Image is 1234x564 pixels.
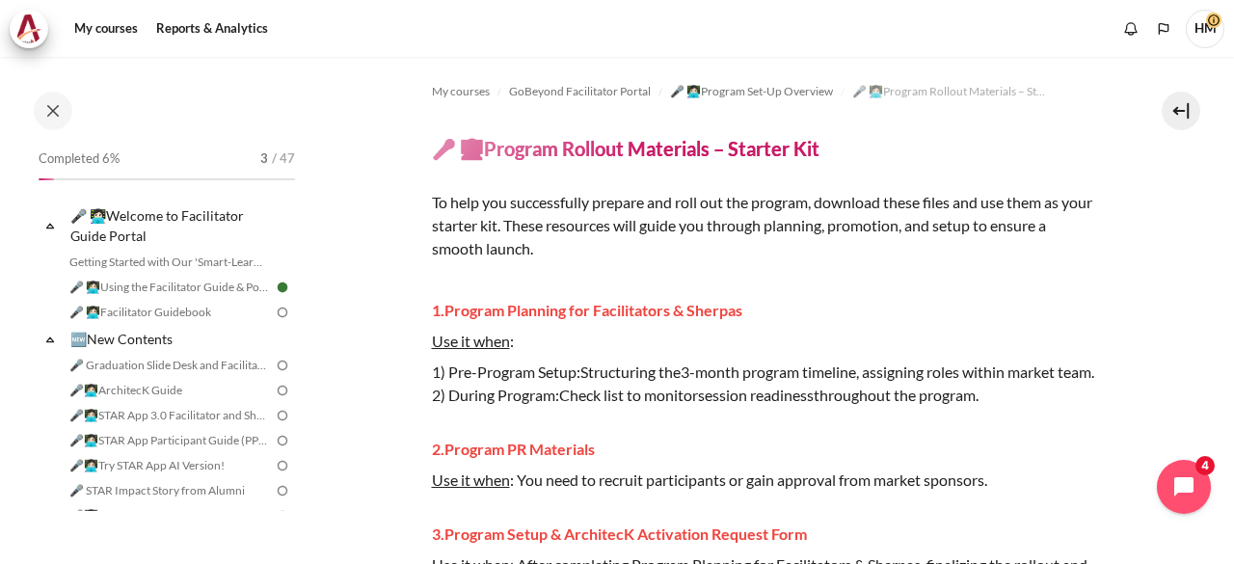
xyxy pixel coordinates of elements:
[260,149,268,169] span: 3
[274,382,291,399] img: To do
[274,407,291,424] img: To do
[274,304,291,321] img: To do
[670,83,833,100] span: 🎤 👩🏻‍💻Program Set-Up Overview
[432,301,742,319] span: 1.Program Planning for Facilitators & Sherpas
[64,504,274,527] a: 🎤👩🏻‍💻Market Practice Sharing Session ([DATE])
[432,330,1097,353] p: :
[432,440,595,458] span: 2.Program PR Materials
[670,80,833,103] a: 🎤 👩🏻‍💻Program Set-Up Overview
[432,80,490,103] a: My courses
[1186,10,1224,48] a: User menu
[432,470,510,489] u: Use it when
[274,357,291,374] img: To do
[15,14,42,43] img: Architeck
[432,76,1097,107] nav: Navigation bar
[39,178,54,180] div: 6%
[64,429,274,452] a: 🎤👩🏻‍💻STAR App Participant Guide (PPT)
[64,404,274,427] a: 🎤👩🏻‍💻STAR App 3.0 Facilitator and Sherpa Execution Guide
[274,482,291,499] img: To do
[432,191,1097,260] p: To help you successfully prepare and roll out the program, download these files and use them as y...
[432,469,1097,492] p: : You need to recruit participants or gain approval from market sponsors.
[1116,14,1145,43] div: Show notification window with no new notifications
[274,457,291,474] img: To do
[509,83,651,100] span: GoBeyond Facilitator Portal
[432,136,819,161] h4: 🎤 👩🏻‍💻Program Rollout Materials – Starter Kit
[67,10,145,48] a: My courses
[64,479,274,502] a: 🎤 STAR Impact Story from Alumni
[67,326,274,352] a: 🆕New Contents
[1186,10,1224,48] span: HM
[852,83,1045,100] span: 🎤 👩🏻‍💻Program Rollout Materials – Starter Kit
[40,330,60,349] span: Collapse
[432,363,580,381] span: 1) Pre-Program Setup:
[274,507,291,524] img: To do
[432,83,490,100] span: My courses
[432,524,807,543] span: 3.Program Setup & ArchitecK Activation Request Form
[67,202,274,249] a: 🎤 👩🏻‍💻Welcome to Facilitator Guide Portal
[698,386,814,404] span: session readiness
[39,149,120,169] span: Completed 6%
[10,10,58,48] a: Architeck Architeck
[274,432,291,449] img: To do
[274,279,291,296] img: Done
[432,363,1094,404] span: Structuring the , assigning roles within market team. Check list to monitor throughout the program.
[64,379,274,402] a: 🎤👩🏻‍💻ArchitecK Guide
[432,332,510,350] u: Use it when
[40,216,60,235] span: Collapse
[64,454,274,477] a: 🎤👩🏻‍💻Try STAR App AI Version!
[432,386,559,404] span: 2) During Program:
[509,80,651,103] a: GoBeyond Facilitator Portal
[64,251,274,274] a: Getting Started with Our 'Smart-Learning' Platform
[1149,14,1178,43] button: Languages
[272,149,295,169] span: / 47
[64,276,274,299] a: 🎤 👩🏻‍💻Using the Facilitator Guide & Portal
[64,354,274,377] a: 🎤 Graduation Slide Desk and Facilitator Note ([DATE])
[64,301,274,324] a: 🎤 👩🏻‍💻Facilitator Guidebook
[852,80,1045,103] a: 🎤 👩🏻‍💻Program Rollout Materials – Starter Kit
[149,10,275,48] a: Reports & Analytics
[681,363,856,381] span: 3-month program timeline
